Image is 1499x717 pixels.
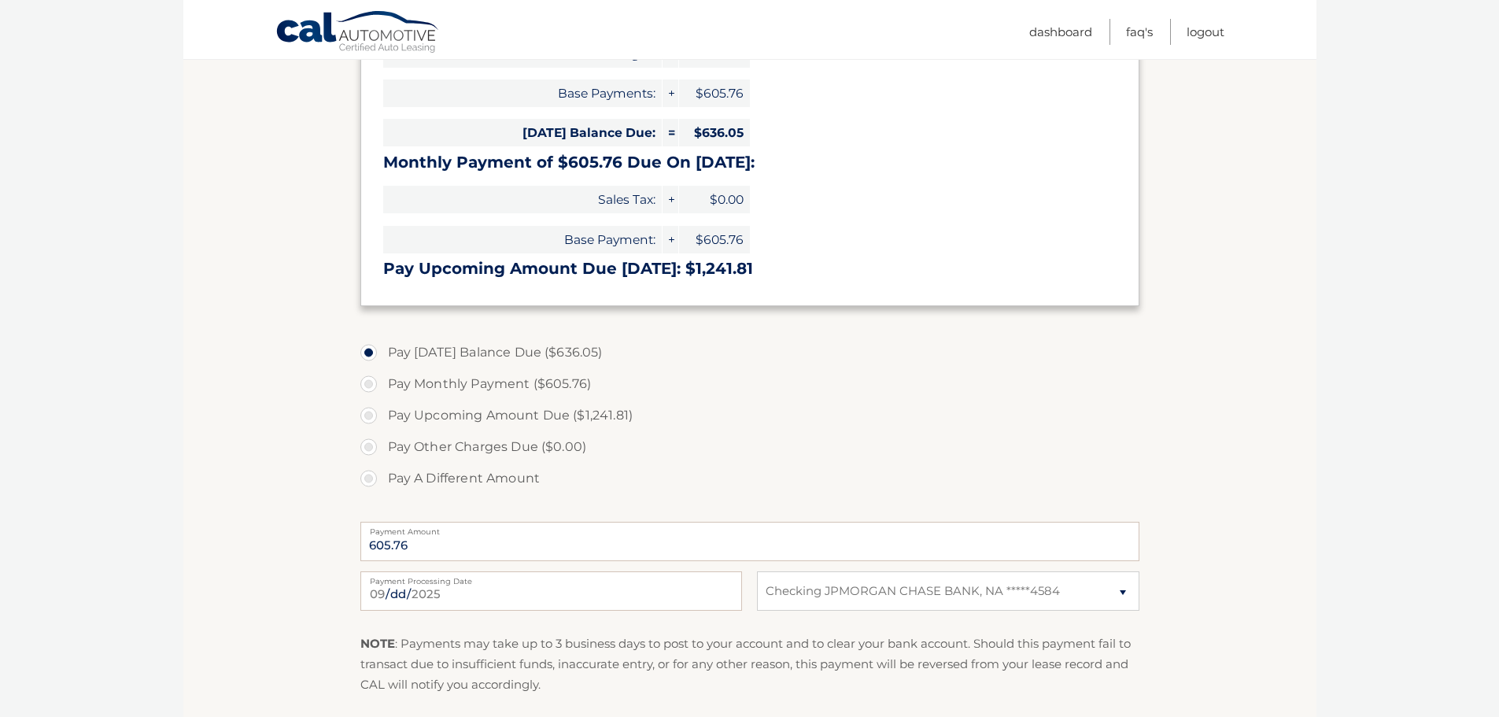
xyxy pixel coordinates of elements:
label: Pay Other Charges Due ($0.00) [360,431,1139,463]
span: $0.00 [679,186,750,213]
h3: Monthly Payment of $605.76 Due On [DATE]: [383,153,1117,172]
a: FAQ's [1126,19,1153,45]
input: Payment Amount [360,522,1139,561]
a: Cal Automotive [275,10,441,56]
span: Base Payment: [383,226,662,253]
span: + [663,226,678,253]
input: Payment Date [360,571,742,611]
label: Pay Monthly Payment ($605.76) [360,368,1139,400]
a: Logout [1187,19,1224,45]
span: = [663,119,678,146]
p: : Payments may take up to 3 business days to post to your account and to clear your bank account.... [360,634,1139,696]
span: + [663,79,678,107]
span: $605.76 [679,79,750,107]
span: Base Payments: [383,79,662,107]
label: Payment Processing Date [360,571,742,584]
span: Sales Tax: [383,186,662,213]
span: + [663,186,678,213]
label: Pay A Different Amount [360,463,1139,494]
span: [DATE] Balance Due: [383,119,662,146]
label: Pay Upcoming Amount Due ($1,241.81) [360,400,1139,431]
strong: NOTE [360,636,395,651]
span: $605.76 [679,226,750,253]
span: $636.05 [679,119,750,146]
h3: Pay Upcoming Amount Due [DATE]: $1,241.81 [383,259,1117,279]
label: Pay [DATE] Balance Due ($636.05) [360,337,1139,368]
label: Payment Amount [360,522,1139,534]
a: Dashboard [1029,19,1092,45]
